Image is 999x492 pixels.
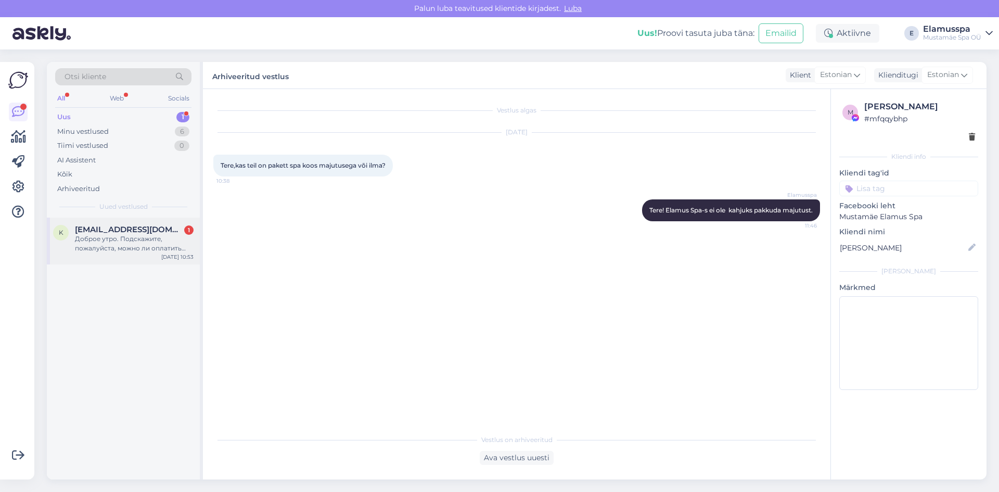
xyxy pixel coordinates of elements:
div: Elamusspa [923,25,981,33]
div: 1 [184,225,194,235]
div: Klient [786,70,811,81]
a: ElamusspaMustamäe Spa OÜ [923,25,993,42]
input: Lisa nimi [840,242,966,254]
div: [DATE] [213,128,820,137]
b: Uus! [637,28,657,38]
div: [PERSON_NAME] [864,100,975,113]
span: Tere! Elamus Spa-s ei ole kahjuks pakkuda majutust. [649,206,813,214]
span: Luba [561,4,585,13]
div: Klienditugi [874,70,918,81]
span: Estonian [820,69,852,81]
span: Tere,kas teil on pakett spa koos majutusega või ilma? [221,161,386,169]
div: Arhiveeritud [57,184,100,194]
div: Web [108,92,126,105]
div: All [55,92,67,105]
div: Vestlus algas [213,106,820,115]
div: 0 [174,141,189,151]
div: Aktiivne [816,24,879,43]
div: Uus [57,112,71,122]
span: k [59,229,63,236]
div: E [904,26,919,41]
div: # mfqqybhp [864,113,975,124]
div: Tiimi vestlused [57,141,108,151]
div: Minu vestlused [57,127,109,137]
p: Mustamäe Elamus Spa [839,211,978,222]
div: Socials [166,92,191,105]
span: Estonian [927,69,959,81]
span: katerinamihaylenko@ukr.net [75,225,183,234]
div: Доброе утро. Подскажите, пожалуйста, можно ли оплатить семейный билет при помощи [PERSON_NAME]? [75,234,194,253]
span: m [848,108,853,116]
div: Kliendi info [839,152,978,161]
img: Askly Logo [8,70,28,90]
span: Elamusspa [778,191,817,199]
span: 10:38 [216,177,255,185]
div: [DATE] 10:53 [161,253,194,261]
button: Emailid [759,23,803,43]
span: Vestlus on arhiveeritud [481,435,553,445]
div: [PERSON_NAME] [839,267,978,276]
div: Kõik [57,169,72,180]
div: Mustamäe Spa OÜ [923,33,981,42]
span: Otsi kliente [65,71,106,82]
span: 11:46 [778,222,817,230]
span: Uued vestlused [99,202,148,211]
p: Kliendi tag'id [839,168,978,179]
div: 1 [176,112,189,122]
label: Arhiveeritud vestlus [212,68,289,82]
div: AI Assistent [57,155,96,166]
div: Proovi tasuta juba täna: [637,27,754,40]
p: Kliendi nimi [839,226,978,237]
div: 6 [175,127,189,137]
p: Facebooki leht [839,200,978,211]
input: Lisa tag [839,181,978,196]
div: Ava vestlus uuesti [480,451,554,465]
p: Märkmed [839,282,978,293]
